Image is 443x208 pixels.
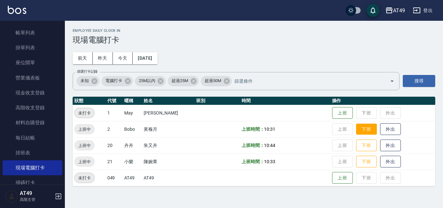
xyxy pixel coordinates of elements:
span: 10:33 [264,159,275,164]
td: 小樂 [123,153,142,170]
div: 未知 [77,76,100,86]
button: 前天 [73,52,93,64]
button: Open [387,76,397,86]
button: 下班 [356,140,377,152]
a: 材料自購登錄 [3,115,62,130]
a: 每日結帳 [3,130,62,145]
button: 昨天 [93,52,113,64]
p: 高階主管 [20,197,53,202]
a: 掛單列表 [3,40,62,55]
td: 陳婉菁 [142,153,195,170]
button: 下班 [356,124,377,135]
a: 營業儀表板 [3,70,62,85]
button: 搜尋 [403,75,435,87]
a: 帳單列表 [3,25,62,40]
button: 登出 [410,5,435,17]
span: 上班中 [74,126,95,133]
th: 代號 [106,97,123,105]
button: [DATE] [133,52,157,64]
span: 未知 [77,78,93,84]
a: 掃碼打卡 [3,175,62,190]
span: 上班中 [74,158,95,165]
button: save [366,4,379,17]
th: 狀態 [73,97,106,105]
div: 超過50M [201,76,232,86]
td: May [123,105,142,121]
td: 黃褓月 [142,121,195,137]
div: 超過25M [168,76,199,86]
td: Bobo [123,121,142,137]
span: 電腦打卡 [102,78,126,84]
td: 20 [106,137,123,153]
b: 上班時間： [242,159,264,164]
img: Person [5,190,18,203]
td: 2 [106,121,123,137]
td: AT49 [123,170,142,186]
a: 排班表 [3,145,62,160]
div: 25M以內 [135,76,166,86]
label: 篩選打卡記錄 [77,69,98,74]
img: Logo [8,6,26,14]
td: [PERSON_NAME] [142,105,195,121]
th: 姓名 [142,97,195,105]
button: 上班 [332,172,353,184]
button: AT49 [383,4,408,17]
button: 外出 [380,140,401,152]
b: 上班時間： [242,143,264,148]
button: 外出 [380,156,401,168]
b: 上班時間： [242,127,264,132]
th: 操作 [330,97,435,105]
span: 超過25M [168,78,192,84]
div: AT49 [393,6,405,15]
th: 暱稱 [123,97,142,105]
span: 未打卡 [75,110,94,116]
button: 下班 [356,156,377,168]
a: 高階收支登錄 [3,100,62,115]
span: 10:44 [264,143,275,148]
th: 時間 [240,97,330,105]
button: 外出 [380,123,401,135]
span: 10:31 [264,127,275,132]
span: 上班中 [74,142,95,149]
td: 21 [106,153,123,170]
th: 班別 [195,97,240,105]
h3: 現場電腦打卡 [73,35,435,44]
td: 049 [106,170,123,186]
td: 卉卉 [123,137,142,153]
a: 座位開單 [3,55,62,70]
a: 現場電腦打卡 [3,160,62,175]
input: 篩選條件 [233,75,378,87]
h5: AT49 [20,190,53,197]
span: 超過50M [201,78,225,84]
a: 現金收支登錄 [3,85,62,100]
span: 25M以內 [135,78,159,84]
td: AT49 [142,170,195,186]
button: 今天 [113,52,133,64]
button: 上班 [332,107,353,119]
div: 電腦打卡 [102,76,133,86]
h2: Employee Daily Clock In [73,29,435,33]
td: 1 [106,105,123,121]
td: 朱又卉 [142,137,195,153]
span: 未打卡 [75,175,94,181]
